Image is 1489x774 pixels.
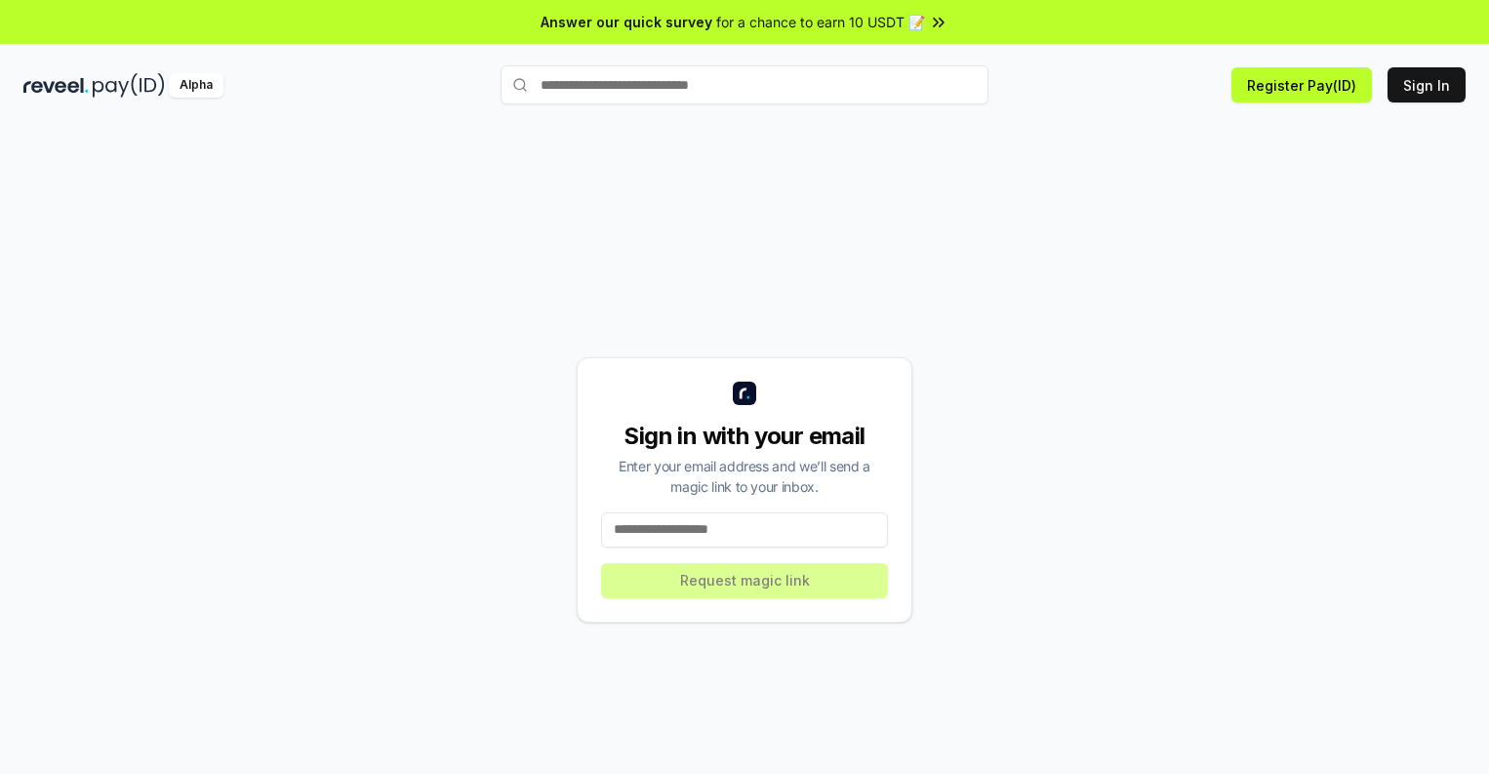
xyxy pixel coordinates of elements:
span: Answer our quick survey [541,12,712,32]
div: Alpha [169,73,223,98]
div: Enter your email address and we’ll send a magic link to your inbox. [601,456,888,497]
button: Register Pay(ID) [1231,67,1372,102]
span: for a chance to earn 10 USDT 📝 [716,12,925,32]
div: Sign in with your email [601,421,888,452]
img: reveel_dark [23,73,89,98]
img: logo_small [733,382,756,405]
img: pay_id [93,73,165,98]
button: Sign In [1388,67,1466,102]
